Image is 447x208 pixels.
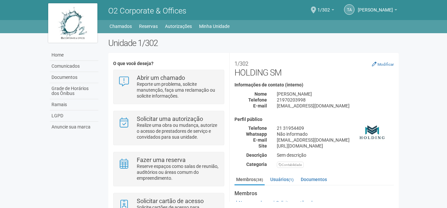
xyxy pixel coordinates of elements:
small: Modificar [377,62,394,67]
div: Contabilidade [277,162,304,168]
span: O2 Corporate & Offices [108,6,186,15]
div: [EMAIL_ADDRESS][DOMAIN_NAME] [272,137,399,143]
strong: Solicitar cartão de acesso [137,197,204,204]
small: (1) [289,177,294,182]
strong: E-mail [253,103,267,108]
span: Thamiris Abdala [358,1,393,12]
a: Autorizações [165,22,192,31]
a: Abrir um chamado Reporte um problema, solicite manutenção, faça uma reclamação ou solicite inform... [118,75,219,99]
a: LGPD [50,110,98,122]
a: Home [50,50,98,61]
h4: O que você deseja? [113,61,224,66]
strong: Membros [234,191,394,196]
strong: Whatsapp [246,131,267,137]
a: [PERSON_NAME] [358,8,397,13]
a: Ramais [50,99,98,110]
strong: Site [258,143,267,149]
span: 1/302 [317,1,330,12]
strong: Nome [254,91,267,97]
small: 1/302 [234,60,248,67]
a: Membros(38) [234,174,265,185]
a: Chamados [110,22,132,31]
a: Usuários(1) [269,174,295,184]
div: Não informado [272,131,399,137]
strong: Abrir um chamado [137,74,185,81]
strong: E-mail [253,137,267,143]
strong: Solicitar uma autorização [137,115,203,122]
div: [URL][DOMAIN_NAME] [272,143,399,149]
a: Minha Unidade [199,22,230,31]
div: 21970203998 [272,97,399,103]
a: Novo membro [234,200,268,205]
div: 21 31954409 [272,125,399,131]
a: Solicitar cartões de acesso [272,200,330,205]
h2: HOLDING SM [234,58,394,78]
strong: Descrição [246,152,267,158]
a: Documentos [299,174,329,184]
a: Documentos [50,72,98,83]
a: Fazer uma reserva Reserve espaços como salas de reunião, auditórios ou áreas comum do empreendime... [118,157,219,181]
h4: Informações de contato (interno) [234,82,394,87]
a: Reservas [139,22,158,31]
a: 1/302 [317,8,334,13]
a: Anuncie sua marca [50,122,98,132]
h4: Perfil público [234,117,394,122]
a: Solicitar uma autorização Realize uma obra ou mudança, autorize o acesso de prestadores de serviç... [118,116,219,140]
strong: Telefone [248,97,267,103]
img: business.png [356,117,389,150]
a: TA [344,4,355,15]
p: Reserve espaços como salas de reunião, auditórios ou áreas comum do empreendimento. [137,163,219,181]
div: Sem descrição [272,152,399,158]
strong: Telefone [248,126,267,131]
div: [EMAIL_ADDRESS][DOMAIN_NAME] [272,103,399,109]
h2: Unidade 1/302 [108,38,399,48]
p: Reporte um problema, solicite manutenção, faça uma reclamação ou solicite informações. [137,81,219,99]
strong: Fazer uma reserva [137,156,186,163]
a: Grade de Horários dos Ônibus [50,83,98,99]
a: Comunicados [50,61,98,72]
small: (38) [256,177,263,182]
strong: Categoria [246,162,267,167]
p: Realize uma obra ou mudança, autorize o acesso de prestadores de serviço e convidados para sua un... [137,122,219,140]
div: [PERSON_NAME] [272,91,399,97]
a: Modificar [372,61,394,67]
img: logo.jpg [48,3,97,43]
